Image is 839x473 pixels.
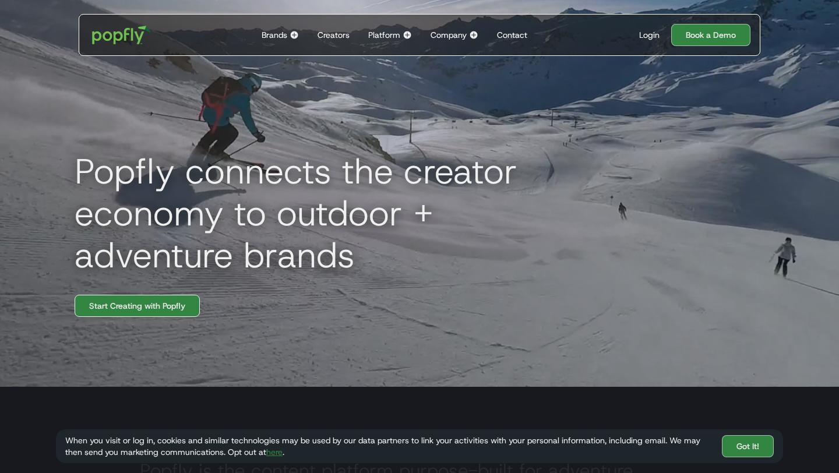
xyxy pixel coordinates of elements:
[634,29,664,41] a: Login
[84,17,159,52] a: home
[75,295,200,317] a: Start Creating with Popfly
[318,29,350,41] div: Creators
[313,15,354,55] a: Creators
[65,150,590,276] h1: Popfly connects the creator economy to outdoor + adventure brands
[65,435,713,458] div: When you visit or log in, cookies and similar technologies may be used by our data partners to li...
[722,435,774,457] a: Got It!
[497,29,527,41] div: Contact
[431,29,467,41] div: Company
[639,29,660,41] div: Login
[266,447,283,457] a: here
[671,24,750,46] a: Book a Demo
[368,29,400,41] div: Platform
[262,29,287,41] div: Brands
[492,15,532,55] a: Contact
